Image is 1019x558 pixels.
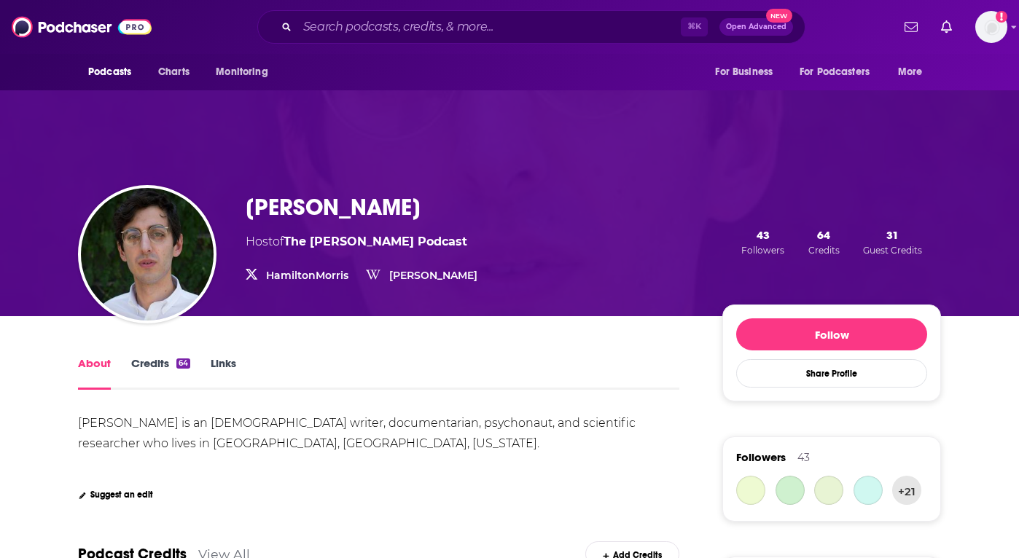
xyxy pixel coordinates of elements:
[741,245,784,256] span: Followers
[888,58,941,86] button: open menu
[211,356,236,390] a: Links
[800,62,870,82] span: For Podcasters
[797,451,810,464] div: 43
[266,269,348,282] a: HamiltonMorris
[246,235,273,248] span: Host
[158,62,190,82] span: Charts
[996,11,1007,23] svg: Add a profile image
[935,15,958,39] a: Show notifications dropdown
[766,9,792,23] span: New
[389,269,477,282] a: [PERSON_NAME]
[975,11,1007,43] button: Show profile menu
[808,245,840,256] span: Credits
[216,62,268,82] span: Monitoring
[737,227,789,256] button: 43Followers
[817,228,830,242] span: 64
[206,58,286,86] button: open menu
[886,228,899,242] span: 31
[297,15,681,39] input: Search podcasts, credits, & more...
[726,23,786,31] span: Open Advanced
[757,228,770,242] span: 43
[898,62,923,82] span: More
[88,62,131,82] span: Podcasts
[892,476,921,505] button: +21
[736,476,765,505] a: vonhustle
[78,356,111,390] a: About
[715,62,773,82] span: For Business
[81,188,214,321] img: Hamilton Morris
[273,235,467,248] span: of
[776,476,805,505] a: INRI81216
[736,318,927,350] button: Follow
[899,15,924,39] a: Show notifications dropdown
[804,227,844,256] button: 64Credits
[859,227,926,256] button: 31Guest Credits
[975,11,1007,43] span: Logged in as jgarciaampr
[131,356,190,390] a: Credits64
[78,58,150,86] button: open menu
[12,13,152,41] img: Podchaser - Follow, Share and Rate Podcasts
[975,11,1007,43] img: User Profile
[149,58,198,86] a: Charts
[854,476,883,505] a: Iamdavoh
[705,58,791,86] button: open menu
[790,58,891,86] button: open menu
[863,245,922,256] span: Guest Credits
[246,193,421,221] h1: [PERSON_NAME]
[284,235,467,248] a: The Hamilton Morris Podcast
[257,10,805,44] div: Search podcasts, credits, & more...
[78,490,153,500] a: Suggest an edit
[736,359,927,388] button: Share Profile
[736,450,786,464] span: Followers
[176,358,190,369] div: 64
[814,476,843,505] a: elewis
[719,18,793,36] button: Open AdvancedNew
[78,416,639,450] div: [PERSON_NAME] is an [DEMOGRAPHIC_DATA] writer, documentarian, psychonaut, and scientific research...
[681,17,708,36] span: ⌘ K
